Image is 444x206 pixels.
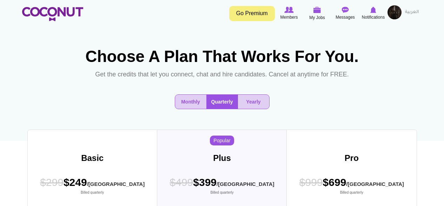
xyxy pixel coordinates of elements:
[362,14,385,21] span: Notifications
[170,190,274,195] small: Billed quarterly
[229,6,275,21] a: Go Premium
[40,175,145,195] span: $249
[346,181,404,187] sub: /[GEOGRAPHIC_DATA]
[299,190,404,195] small: Billed quarterly
[40,176,64,188] span: $299
[280,14,298,21] span: Members
[238,95,269,109] button: Yearly
[275,5,303,21] a: Browse Members Members
[175,95,206,109] button: Monthly
[331,5,359,21] a: Messages Messages
[210,136,234,145] span: Popular
[402,5,422,19] a: العربية
[22,7,83,21] img: Home
[342,7,349,13] img: Messages
[309,14,325,21] span: My Jobs
[217,181,274,187] sub: /[GEOGRAPHIC_DATA]
[284,7,293,13] img: Browse Members
[92,69,351,80] p: Get the credits that let you connect, chat and hire candidates. Cancel at anytime for FREE.
[82,48,363,65] h1: Choose A Plan That Works For You.
[287,154,416,163] h3: Pro
[303,5,331,22] a: My Jobs My Jobs
[336,14,355,21] span: Messages
[299,176,323,188] span: $999
[206,95,238,109] button: Quarterly
[299,175,404,195] span: $699
[359,5,387,21] a: Notifications Notifications
[87,181,145,187] sub: /[GEOGRAPHIC_DATA]
[370,7,376,13] img: Notifications
[157,154,287,163] h3: Plus
[170,176,193,188] span: $499
[40,190,145,195] small: Billed quarterly
[28,154,157,163] h3: Basic
[313,7,321,13] img: My Jobs
[170,175,274,195] span: $399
